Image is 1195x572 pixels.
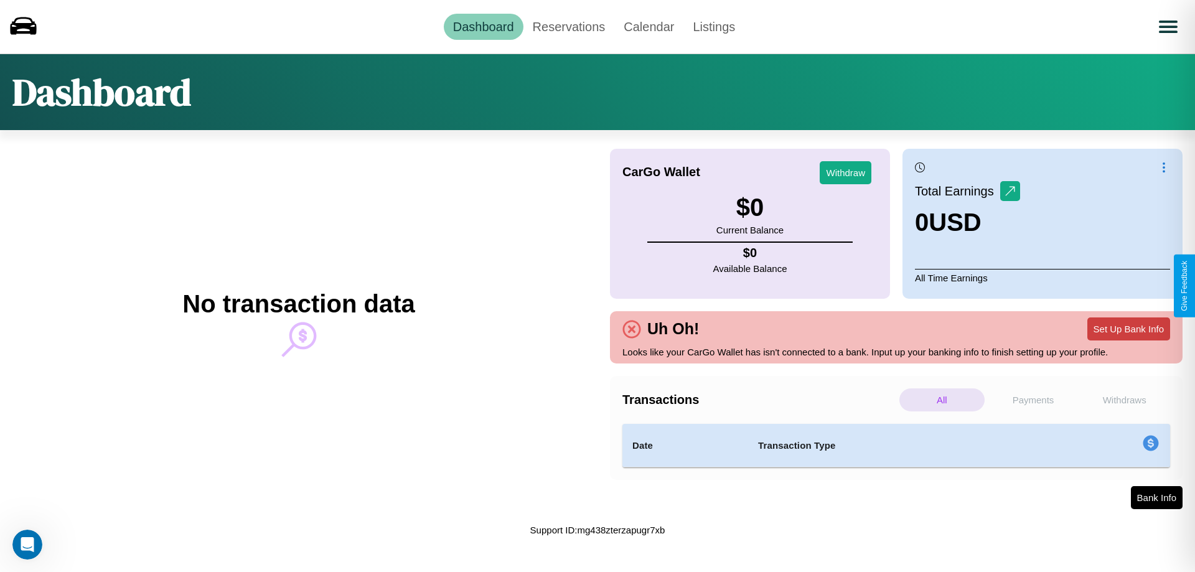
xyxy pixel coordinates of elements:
[899,388,985,411] p: All
[1082,388,1167,411] p: Withdraws
[622,393,896,407] h4: Transactions
[716,222,784,238] p: Current Balance
[523,14,615,40] a: Reservations
[12,530,42,560] iframe: Intercom live chat
[614,14,683,40] a: Calendar
[713,246,787,260] h4: $ 0
[12,67,191,118] h1: Dashboard
[915,269,1170,286] p: All Time Earnings
[915,180,1000,202] p: Total Earnings
[683,14,744,40] a: Listings
[758,438,1041,453] h4: Transaction Type
[1180,261,1189,311] div: Give Feedback
[622,344,1170,360] p: Looks like your CarGo Wallet has isn't connected to a bank. Input up your banking info to finish ...
[1131,486,1183,509] button: Bank Info
[622,424,1170,467] table: simple table
[182,290,415,318] h2: No transaction data
[716,194,784,222] h3: $ 0
[641,320,705,338] h4: Uh Oh!
[444,14,523,40] a: Dashboard
[632,438,738,453] h4: Date
[1151,9,1186,44] button: Open menu
[622,165,700,179] h4: CarGo Wallet
[915,209,1020,237] h3: 0 USD
[713,260,787,277] p: Available Balance
[991,388,1076,411] p: Payments
[530,522,665,538] p: Support ID: mg438zterzapugr7xb
[1087,317,1170,340] button: Set Up Bank Info
[820,161,871,184] button: Withdraw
